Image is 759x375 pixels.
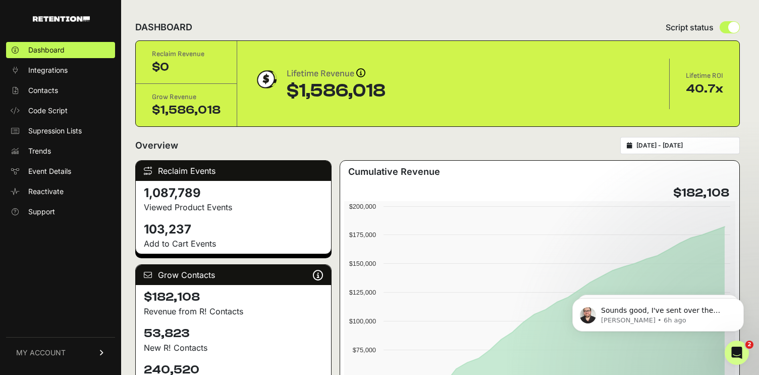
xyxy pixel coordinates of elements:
span: Trends [28,146,51,156]
text: $200,000 [349,203,375,210]
a: Dashboard [6,42,115,58]
a: Reactivate [6,183,115,200]
span: 2 [745,341,753,349]
span: Script status [666,21,714,33]
text: $125,000 [349,289,375,296]
a: Code Script [6,103,115,119]
span: Contacts [28,85,58,96]
a: Supression Lists [6,123,115,139]
p: Add to Cart Events [144,238,323,250]
div: Grow Contacts [136,265,331,285]
span: Event Details [28,166,71,176]
div: Reclaim Events [136,161,331,181]
a: Integrations [6,62,115,78]
a: Contacts [6,82,115,99]
h3: Cumulative Revenue [348,165,440,179]
a: Event Details [6,163,115,179]
h4: 1,087,789 [144,185,323,201]
text: $150,000 [349,260,375,267]
h4: 103,237 [144,221,323,238]
h4: $182,108 [144,289,323,305]
iframe: Intercom notifications message [557,277,759,348]
text: $100,000 [349,317,375,325]
div: 40.7x [686,81,723,97]
a: MY ACCOUNT [6,337,115,368]
text: $175,000 [349,231,375,239]
img: Retention.com [33,16,90,22]
h4: 53,823 [144,325,323,342]
span: Support [28,207,55,217]
a: Trends [6,143,115,159]
iframe: Intercom live chat [725,341,749,365]
text: $75,000 [352,346,375,354]
span: Dashboard [28,45,65,55]
div: Lifetime Revenue [287,67,386,81]
span: Code Script [28,106,68,116]
div: Grow Revenue [152,92,221,102]
div: Lifetime ROI [686,71,723,81]
span: MY ACCOUNT [16,348,66,358]
a: Support [6,204,115,220]
h2: DASHBOARD [135,20,192,34]
p: Viewed Product Events [144,201,323,213]
div: $1,586,018 [152,102,221,118]
span: Supression Lists [28,126,82,136]
span: Reactivate [28,186,64,197]
div: $1,586,018 [287,81,386,101]
p: New R! Contacts [144,342,323,354]
span: Integrations [28,65,68,75]
div: Reclaim Revenue [152,49,221,59]
h2: Overview [135,138,178,153]
img: dollar-coin-05c43ed7efb7bc0c12610022525b4bbbb207c7efeef5aecc26f025e68dcafac9.png [253,67,279,92]
p: Revenue from R! Contacts [144,305,323,317]
h4: $182,108 [673,185,729,201]
div: $0 [152,59,221,75]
